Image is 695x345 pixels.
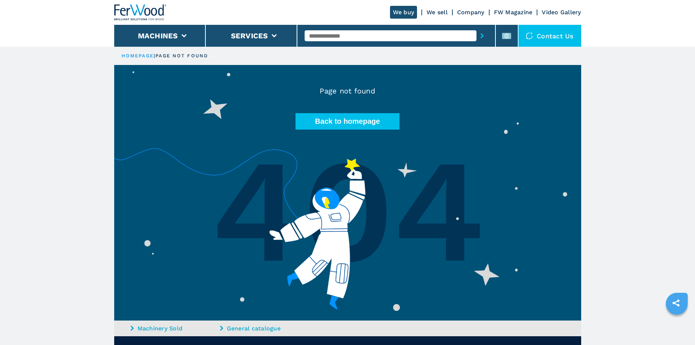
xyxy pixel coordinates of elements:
button: Machines [138,31,178,40]
a: HOMEPAGE [121,53,154,58]
button: submit-button [476,27,488,44]
a: General catalogue [220,324,308,333]
img: Ferwood [114,4,167,20]
a: We sell [426,9,448,16]
button: Back to homepage [296,113,400,130]
img: Page not found [114,65,581,321]
a: FW Magazine [494,9,533,16]
div: Contact us [518,25,581,47]
button: Services [231,31,268,40]
a: We buy [390,6,417,19]
a: Video Gallery [542,9,581,16]
a: Company [457,9,484,16]
a: sharethis [667,294,685,312]
img: Contact us [526,32,533,39]
span: | [154,53,155,58]
p: Page not found [114,86,581,96]
p: page not found [155,53,208,59]
iframe: Chat [664,312,690,340]
a: Machinery Sold [131,324,218,333]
